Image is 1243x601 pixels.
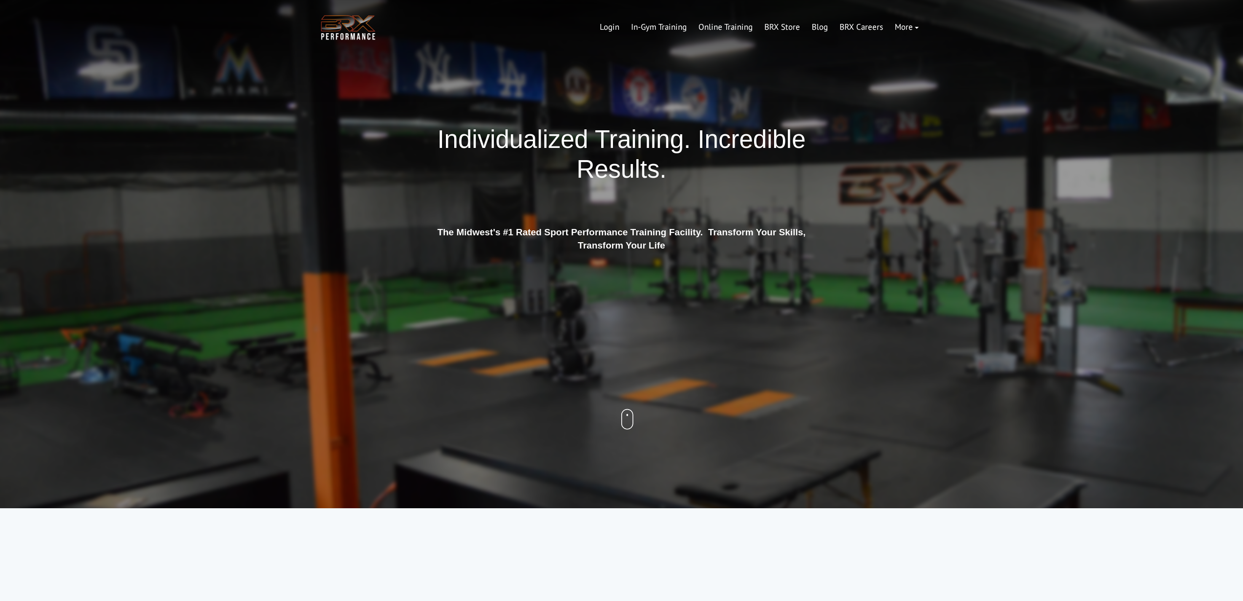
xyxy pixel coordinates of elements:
[889,16,925,39] a: More
[594,16,625,39] a: Login
[437,227,805,250] strong: The Midwest's #1 Rated Sport Performance Training Facility. Transform Your Skills, Transform Your...
[319,13,378,42] img: BRX Transparent Logo-2
[758,16,806,39] a: BRX Store
[834,16,889,39] a: BRX Careers
[693,16,758,39] a: Online Training
[594,16,925,39] div: Navigation Menu
[806,16,834,39] a: Blog
[434,124,810,214] h1: Individualized Training. Incredible Results.
[625,16,693,39] a: In-Gym Training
